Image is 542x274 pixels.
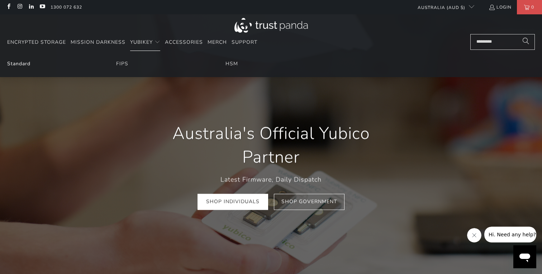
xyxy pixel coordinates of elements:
[153,122,389,169] h1: Australia's Official Yubico Partner
[71,39,125,46] span: Mission Darkness
[208,34,227,51] a: Merch
[234,18,308,33] img: Trust Panda Australia
[116,60,128,67] a: FIPS
[165,34,203,51] a: Accessories
[208,39,227,46] span: Merch
[7,60,30,67] a: Standard
[489,3,512,11] a: Login
[232,39,257,46] span: Support
[470,34,535,50] input: Search...
[232,34,257,51] a: Support
[467,228,481,242] iframe: Close message
[198,194,268,210] a: Shop Individuals
[7,34,257,51] nav: Translation missing: en.navigation.header.main_nav
[513,245,536,268] iframe: Button to launch messaging window
[5,4,11,10] a: Trust Panda Australia on Facebook
[7,39,66,46] span: Encrypted Storage
[16,4,23,10] a: Trust Panda Australia on Instagram
[165,39,203,46] span: Accessories
[153,174,389,185] p: Latest Firmware, Daily Dispatch
[484,227,536,242] iframe: Message from company
[225,60,238,67] a: HSM
[130,34,160,51] summary: YubiKey
[130,39,153,46] span: YubiKey
[28,4,34,10] a: Trust Panda Australia on LinkedIn
[71,34,125,51] a: Mission Darkness
[517,34,535,50] button: Search
[7,34,66,51] a: Encrypted Storage
[51,3,82,11] a: 1300 072 632
[39,4,45,10] a: Trust Panda Australia on YouTube
[274,194,344,210] a: Shop Government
